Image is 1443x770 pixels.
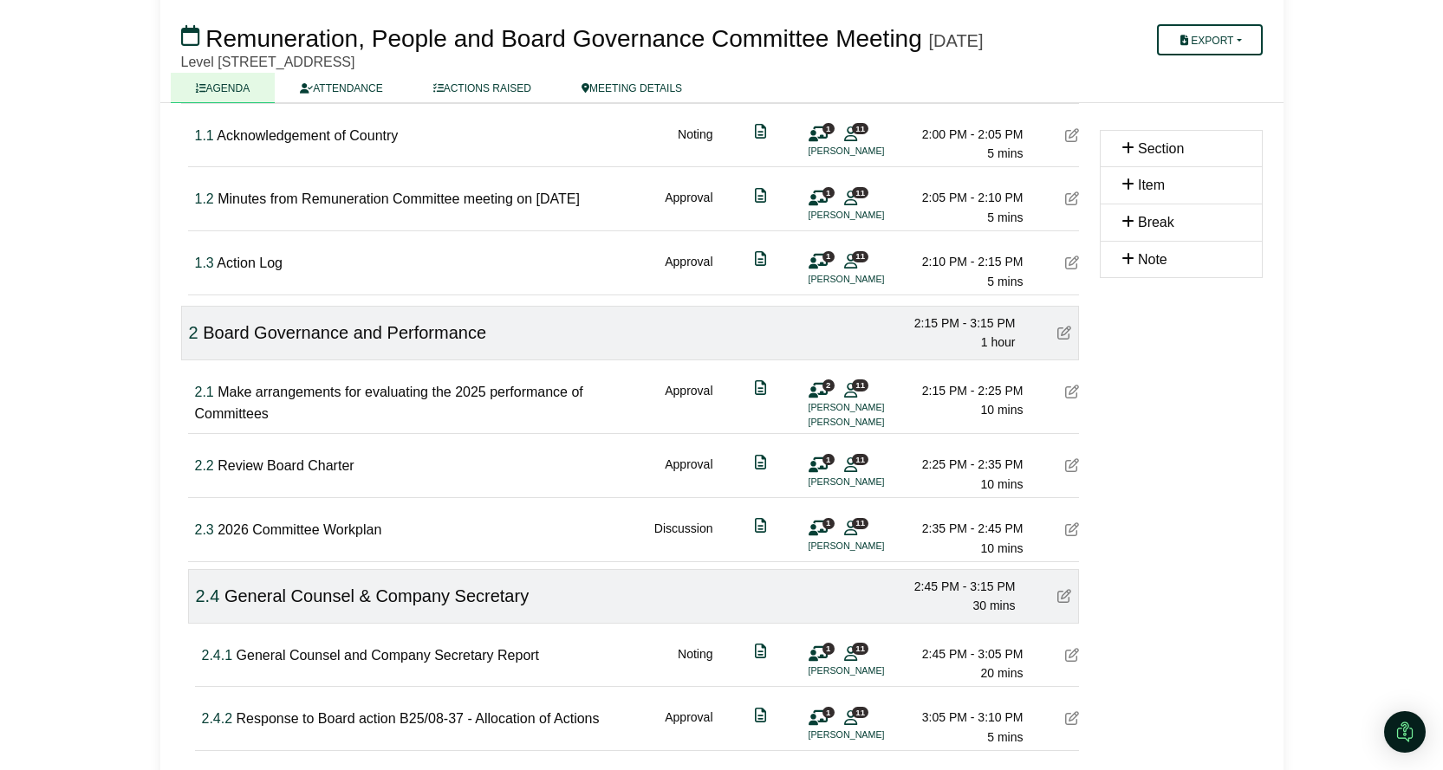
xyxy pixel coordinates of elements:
span: 2026 Committee Workplan [218,522,381,537]
li: [PERSON_NAME] [809,475,939,489]
span: 11 [852,251,868,262]
span: Minutes from Remuneration Committee meeting on [DATE] [218,191,580,206]
div: 2:45 PM - 3:15 PM [894,577,1016,596]
span: 11 [852,518,868,529]
span: Click to fine tune number [195,128,214,143]
span: Click to fine tune number [189,323,198,342]
span: 20 mins [980,666,1023,680]
span: 11 [852,643,868,654]
li: [PERSON_NAME] [809,272,939,287]
span: Board Governance and Performance [203,323,486,342]
a: ACTIONS RAISED [408,73,556,103]
div: 2:15 PM - 3:15 PM [894,314,1016,333]
span: Click to fine tune number [195,191,214,206]
span: Click to fine tune number [195,256,214,270]
a: MEETING DETAILS [556,73,707,103]
div: Discussion [654,519,713,558]
span: 5 mins [987,210,1023,224]
li: [PERSON_NAME] [809,539,939,553]
span: Action Log [217,256,283,270]
span: 11 [852,454,868,465]
span: 1 [822,707,835,718]
span: Review Board Charter [218,458,354,473]
div: 2:10 PM - 2:15 PM [902,252,1024,271]
span: 1 [822,187,835,198]
span: Remuneration, People and Board Governance Committee Meeting [205,25,921,52]
span: 1 [822,123,835,134]
span: Make arrangements for evaluating the 2025 performance of Committees [195,385,583,422]
span: Click to fine tune number [195,522,214,537]
li: [PERSON_NAME] [809,400,939,415]
div: [DATE] [929,30,984,51]
span: Acknowledgement of Country [217,128,398,143]
div: 2:00 PM - 2:05 PM [902,125,1024,144]
div: 2:25 PM - 2:35 PM [902,455,1024,474]
span: 30 mins [972,599,1015,612]
span: Click to fine tune number [196,586,220,605]
span: 2 [822,379,835,391]
li: [PERSON_NAME] [809,144,939,159]
a: AGENDA [171,73,276,103]
li: [PERSON_NAME] [809,663,939,678]
div: 2:15 PM - 2:25 PM [902,381,1024,400]
span: Response to Board action B25/08-37 - Allocation of Actions [237,711,600,726]
span: 5 mins [987,146,1023,160]
div: 2:45 PM - 3:05 PM [902,644,1024,663]
span: 11 [852,707,868,718]
span: 11 [852,187,868,198]
span: 1 [822,643,835,654]
span: 11 [852,379,868,391]
button: Export [1157,24,1262,55]
span: General Counsel & Company Secretary [224,586,529,605]
span: General Counsel and Company Secretary Report [237,648,540,663]
a: ATTENDANCE [275,73,407,103]
li: [PERSON_NAME] [809,728,939,742]
span: 1 [822,454,835,465]
span: Level [STREET_ADDRESS] [181,55,355,69]
span: Click to fine tune number [202,648,233,663]
li: [PERSON_NAME] [809,415,939,430]
span: Click to fine tune number [195,385,214,399]
span: Click to fine tune number [195,458,214,473]
span: 10 mins [980,477,1023,491]
div: Approval [665,188,712,227]
span: 5 mins [987,730,1023,744]
span: 1 [822,251,835,262]
div: Noting [678,644,712,683]
span: Note [1138,252,1167,267]
div: Approval [665,381,712,430]
div: Approval [665,455,712,494]
span: 10 mins [980,541,1023,555]
span: 5 mins [987,275,1023,288]
span: Item [1138,178,1165,193]
span: 1 hour [981,335,1016,349]
div: Approval [665,252,712,291]
li: [PERSON_NAME] [809,208,939,223]
span: 11 [852,123,868,134]
div: 3:05 PM - 3:10 PM [902,708,1024,727]
div: Noting [678,125,712,164]
span: Break [1138,215,1174,230]
div: 2:05 PM - 2:10 PM [902,188,1024,207]
div: Approval [665,708,712,747]
div: 2:35 PM - 2:45 PM [902,519,1024,538]
span: 1 [822,518,835,529]
div: Open Intercom Messenger [1384,711,1426,753]
span: 10 mins [980,403,1023,417]
span: Section [1138,141,1184,156]
span: Click to fine tune number [202,711,233,726]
